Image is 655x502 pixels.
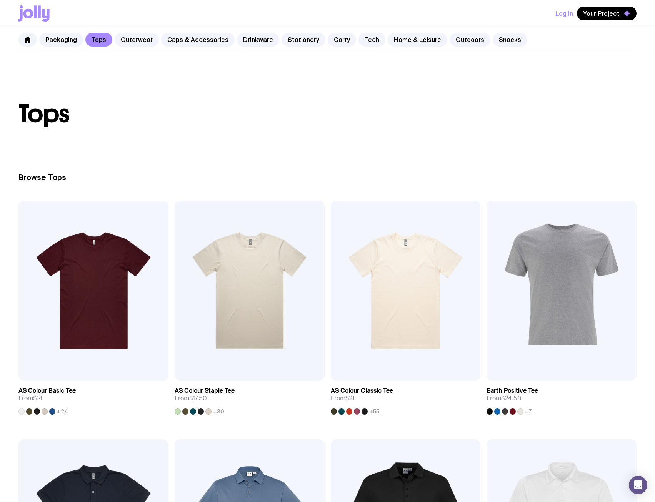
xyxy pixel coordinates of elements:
span: $14 [33,394,43,402]
a: AS Colour Staple TeeFrom$17.50+30 [175,381,325,415]
span: +30 [213,408,224,415]
a: AS Colour Classic TeeFrom$21+55 [331,381,481,415]
h1: Tops [18,102,637,126]
span: Your Project [583,10,620,17]
span: From [18,395,43,402]
a: Outerwear [115,33,159,47]
a: Tech [358,33,385,47]
h3: Earth Positive Tee [487,387,538,395]
span: From [175,395,207,402]
h2: Browse Tops [18,173,637,182]
a: Drinkware [237,33,279,47]
a: Outdoors [450,33,490,47]
span: +24 [57,408,68,415]
h3: AS Colour Staple Tee [175,387,235,395]
a: Packaging [39,33,83,47]
span: $21 [345,394,355,402]
span: $24.50 [501,394,522,402]
a: Snacks [493,33,527,47]
a: AS Colour Basic TeeFrom$14+24 [18,381,168,415]
span: $17.50 [189,394,207,402]
h3: AS Colour Basic Tee [18,387,76,395]
a: Earth Positive TeeFrom$24.50+7 [487,381,637,415]
span: +55 [369,408,379,415]
a: Carry [328,33,356,47]
a: Caps & Accessories [161,33,235,47]
a: Stationery [282,33,325,47]
a: Home & Leisure [388,33,447,47]
button: Your Project [577,7,637,20]
span: +7 [525,408,532,415]
a: Tops [85,33,112,47]
span: From [487,395,522,402]
div: Open Intercom Messenger [629,476,647,494]
button: Log In [555,7,573,20]
span: From [331,395,355,402]
h3: AS Colour Classic Tee [331,387,393,395]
